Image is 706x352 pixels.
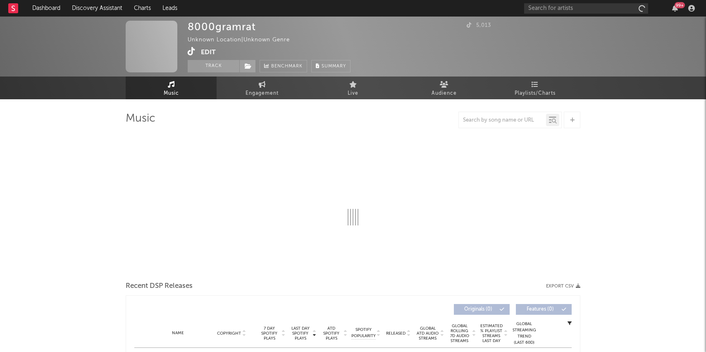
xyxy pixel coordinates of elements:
[164,89,179,98] span: Music
[246,89,279,98] span: Engagement
[398,77,489,99] a: Audience
[308,77,398,99] a: Live
[126,281,193,291] span: Recent DSP Releases
[348,89,358,98] span: Live
[260,60,307,72] a: Benchmark
[546,284,580,289] button: Export CSV
[512,321,537,346] div: Global Streaming Trend (Last 60D)
[454,304,510,315] button: Originals(0)
[126,77,217,99] a: Music
[311,60,351,72] button: Summary
[386,331,405,336] span: Released
[459,307,497,312] span: Originals ( 0 )
[320,326,342,341] span: ATD Spotify Plays
[217,331,241,336] span: Copyright
[515,89,556,98] span: Playlists/Charts
[188,35,309,45] div: Unknown Location | Unknown Genre
[516,304,572,315] button: Features(0)
[217,77,308,99] a: Engagement
[188,21,256,33] div: 8000gramrat
[459,117,546,124] input: Search by song name or URL
[258,326,280,341] span: 7 Day Spotify Plays
[675,2,685,8] div: 99 +
[271,62,303,72] span: Benchmark
[151,330,205,336] div: Name
[672,5,678,12] button: 99+
[289,326,311,341] span: Last Day Spotify Plays
[432,89,457,98] span: Audience
[521,307,559,312] span: Features ( 0 )
[201,47,216,57] button: Edit
[448,323,471,343] span: Global Rolling 7D Audio Streams
[467,23,491,28] span: 5,013
[480,323,503,343] span: Estimated % Playlist Streams Last Day
[322,64,346,69] span: Summary
[351,327,376,339] span: Spotify Popularity
[524,3,648,14] input: Search for artists
[489,77,580,99] a: Playlists/Charts
[188,60,239,72] button: Track
[416,326,439,341] span: Global ATD Audio Streams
